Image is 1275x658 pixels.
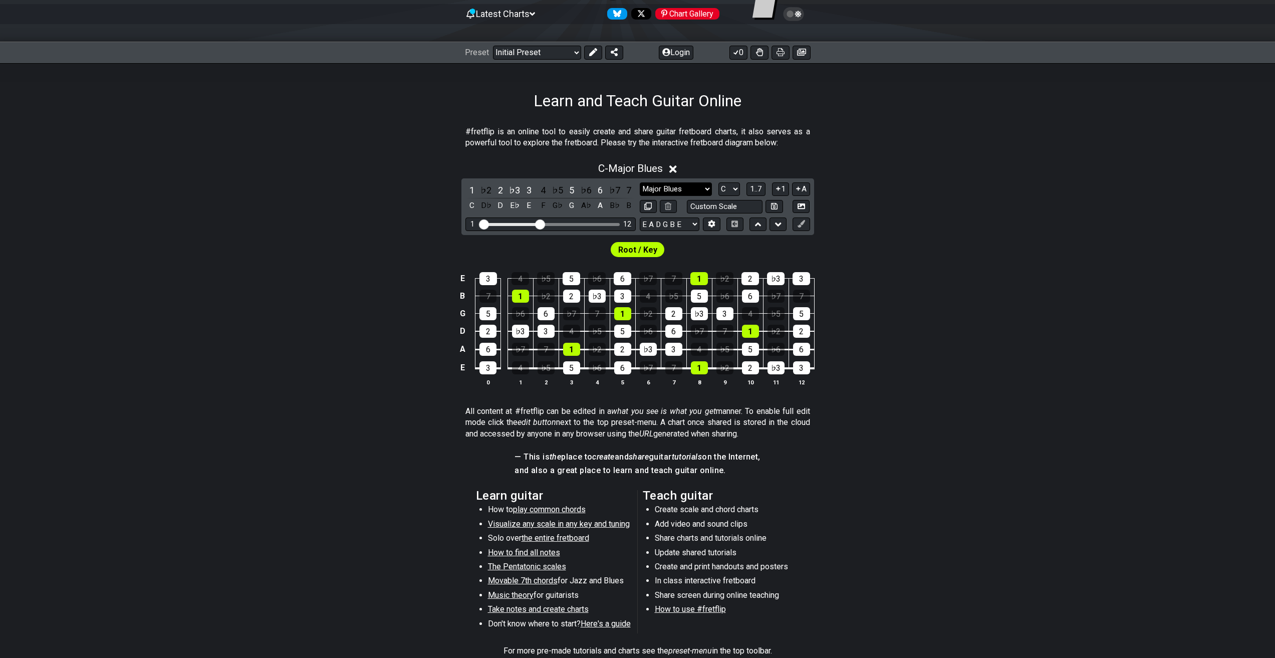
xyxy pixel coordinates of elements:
[614,343,631,356] div: 2
[589,307,606,320] div: 7
[622,183,635,197] div: toggle scale degree
[640,200,657,213] button: Copy
[488,562,566,571] span: The Pentatonic scales
[550,452,561,462] em: the
[640,217,699,231] select: Tuning
[508,183,521,197] div: toggle scale degree
[655,519,798,533] li: Add video and sound clips
[507,377,533,387] th: 1
[523,199,536,212] div: toggle pitch class
[793,307,810,320] div: 5
[594,199,607,212] div: toggle pitch class
[768,307,785,320] div: ♭5
[493,46,581,60] select: Preset
[479,272,497,285] div: 3
[594,183,607,197] div: toggle scale degree
[614,272,631,285] div: 6
[488,548,560,557] span: How to find all notes
[588,272,606,285] div: ♭6
[655,8,719,20] div: Chart Gallery
[494,199,507,212] div: toggle pitch class
[629,452,649,462] em: share
[503,645,772,656] p: For more pre-made tutorials and charts see the in the top toolbar.
[640,343,657,356] div: ♭3
[465,48,489,57] span: Preset
[622,199,635,212] div: toggle pitch class
[465,126,810,149] p: #fretflip is an online tool to easily create and share guitar fretboard charts, it also serves as...
[639,272,657,285] div: ♭7
[488,504,631,518] li: How to
[598,162,663,174] span: C - Major Blues
[749,217,767,231] button: Move up
[691,361,708,374] div: 1
[750,184,762,193] span: 1..7
[589,290,606,303] div: ♭3
[488,576,558,585] span: Movable 7th chords
[655,533,798,547] li: Share charts and tutorials online
[793,290,810,303] div: 7
[610,377,635,387] th: 5
[690,272,708,285] div: 1
[584,46,602,60] button: Edit Preset
[660,200,677,213] button: Delete
[589,325,606,338] div: ♭5
[456,270,468,288] td: E
[729,46,747,60] button: 0
[479,183,492,197] div: toggle scale degree
[665,325,682,338] div: 6
[665,361,682,374] div: 7
[479,343,496,356] div: 6
[640,307,657,320] div: ♭2
[742,290,759,303] div: 6
[691,290,708,303] div: 5
[584,377,610,387] th: 4
[563,361,580,374] div: 5
[611,406,716,416] em: what you see is what you get
[512,343,529,356] div: ♭7
[465,199,478,212] div: toggle pitch class
[559,377,584,387] th: 3
[672,452,702,462] em: tutorials
[789,377,814,387] th: 12
[533,377,559,387] th: 2
[788,10,800,19] span: Toggle light / dark theme
[643,490,800,501] h2: Teach guitar
[479,290,496,303] div: 7
[538,307,555,320] div: 6
[565,199,578,212] div: toggle pitch class
[479,307,496,320] div: 5
[712,377,737,387] th: 9
[793,200,810,213] button: Create Image
[538,325,555,338] div: 3
[716,343,733,356] div: ♭5
[718,182,740,196] select: Tonic/Root
[476,490,633,501] h2: Learn guitar
[763,377,789,387] th: 11
[534,91,741,110] h1: Learn and Teach Guitar Online
[538,343,555,356] div: 7
[456,322,468,340] td: D
[737,377,763,387] th: 10
[659,46,693,60] button: Login
[565,183,578,197] div: toggle scale degree
[793,343,810,356] div: 6
[494,183,507,197] div: toggle scale degree
[605,46,623,60] button: Share Preset
[627,8,651,20] a: Follow #fretflip at X
[746,182,766,196] button: 1..7
[793,46,811,60] button: Create image
[488,575,631,589] li: for Jazz and Blues
[488,519,630,529] span: Visualize any scale in any key and tuning
[580,183,593,197] div: toggle scale degree
[716,290,733,303] div: ♭6
[456,305,468,322] td: G
[589,361,606,374] div: ♭6
[665,272,682,285] div: 7
[523,183,536,197] div: toggle scale degree
[479,199,492,212] div: toggle pitch class
[661,377,686,387] th: 7
[655,575,798,589] li: In class interactive fretboard
[563,325,580,338] div: 4
[768,361,785,374] div: ♭3
[518,417,556,427] em: edit button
